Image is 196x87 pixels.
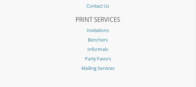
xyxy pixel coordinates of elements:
[16,1,180,11] a: Contact Us
[16,54,180,64] a: Party Favors
[16,26,180,35] a: Invitations
[16,35,180,45] a: Benchers
[16,64,180,73] a: Mailing Services
[16,16,180,24] h2: PRINT SERVICES
[16,45,180,54] a: Informals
